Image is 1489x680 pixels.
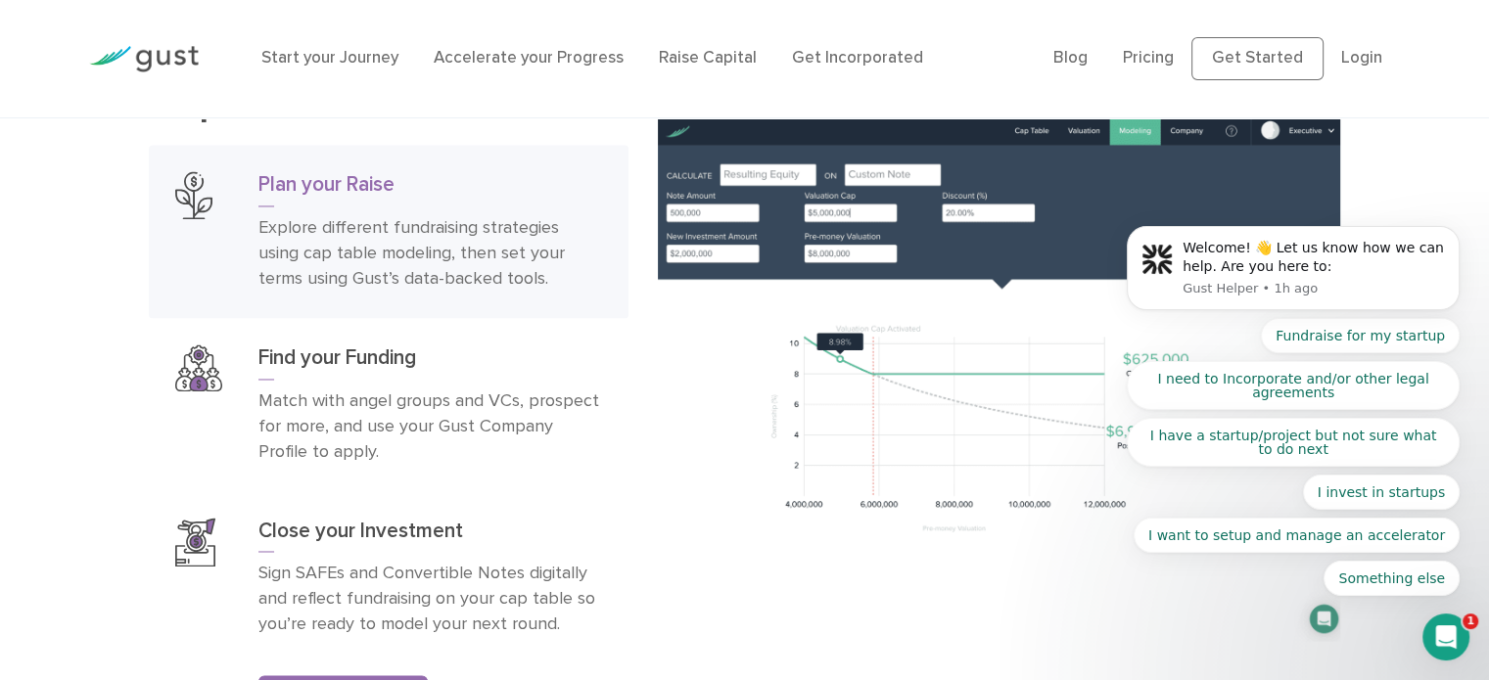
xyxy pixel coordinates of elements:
[258,215,602,292] p: Explore different fundraising strategies using cap table modeling, then set your terms using Gust...
[149,36,628,126] h2: Capital
[175,344,222,391] img: Find Your Funding
[258,518,602,553] h3: Close your Investment
[261,48,398,68] a: Start your Journey
[149,491,628,664] a: Close Your InvestmentClose your InvestmentSign SAFEs and Convertible Notes digitally and reflect ...
[1463,613,1478,629] span: 1
[1422,613,1469,660] iframe: Intercom live chat
[149,145,628,318] a: Plan Your RaisePlan your RaiseExplore different fundraising strategies using cap table modeling, ...
[792,48,923,68] a: Get Incorporated
[258,388,602,465] p: Match with angel groups and VCs, prospect for more, and use your Gust Company Profile to apply.
[89,46,199,72] img: Gust Logo
[258,171,602,206] h3: Plan your Raise
[258,344,602,380] h3: Find your Funding
[1053,48,1088,68] a: Blog
[434,48,624,68] a: Accelerate your Progress
[658,117,1341,641] img: Plan Your Raise
[175,171,212,219] img: Plan Your Raise
[659,48,757,68] a: Raise Capital
[175,518,215,567] img: Close Your Investment
[258,561,602,637] p: Sign SAFEs and Convertible Notes digitally and reflect fundraising on your cap table so you’re re...
[149,318,628,491] a: Find Your FundingFind your FundingMatch with angel groups and VCs, prospect for more, and use you...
